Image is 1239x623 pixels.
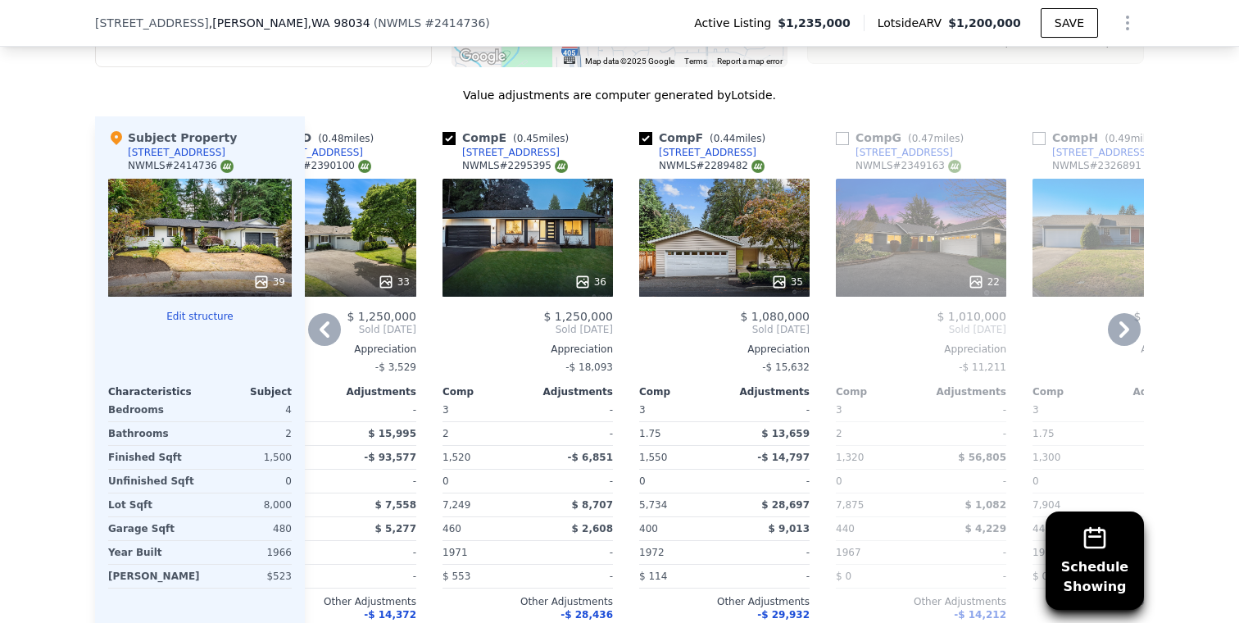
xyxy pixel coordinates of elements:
[761,499,810,511] span: $ 28,697
[462,159,568,173] div: NWMLS # 2295395
[836,130,970,146] div: Comp G
[442,385,528,398] div: Comp
[1111,7,1144,39] button: Show Options
[1032,323,1203,336] span: Sold [DATE]
[378,16,421,30] span: NWMLS
[572,499,613,511] span: $ 8,707
[771,274,803,290] div: 35
[572,523,613,534] span: $ 2,608
[442,475,449,487] span: 0
[246,130,380,146] div: Comp D
[924,398,1006,421] div: -
[1032,595,1203,608] div: Other Adjustments
[456,46,510,67] img: Google
[728,398,810,421] div: -
[836,595,1006,608] div: Other Adjustments
[108,541,197,564] div: Year Built
[1032,541,1114,564] div: 1967
[347,310,416,323] span: $ 1,250,000
[639,499,667,511] span: 5,734
[334,565,416,588] div: -
[836,452,864,463] span: 1,320
[836,422,918,445] div: 2
[585,57,674,66] span: Map data ©2025 Google
[378,274,410,290] div: 33
[1118,385,1203,398] div: Adjustments
[531,565,613,588] div: -
[965,499,1006,511] span: $ 1,082
[703,133,772,144] span: ( miles)
[1039,38,1111,48] text: Unselected Comp
[1098,133,1167,144] span: ( miles)
[206,565,292,588] div: $523
[948,38,1010,48] text: Selected Comp
[442,571,470,582] span: $ 553
[456,46,510,67] a: Open this area in Google Maps (opens a new window)
[659,159,765,173] div: NWMLS # 2289482
[639,595,810,608] div: Other Adjustments
[565,362,613,373] span: -$ 18,093
[965,523,1006,534] span: $ 4,229
[639,475,646,487] span: 0
[728,541,810,564] div: -
[311,133,380,144] span: ( miles)
[358,160,371,173] img: NWMLS Logo
[203,517,292,540] div: 480
[442,343,613,356] div: Appreciation
[442,541,524,564] div: 1971
[717,57,783,66] a: Report a map error
[855,146,953,159] div: [STREET_ADDRESS]
[368,428,416,439] span: $ 15,995
[334,541,416,564] div: -
[108,565,200,588] div: [PERSON_NAME]
[959,362,1006,373] span: -$ 11,211
[203,422,292,445] div: 2
[442,146,560,159] a: [STREET_ADDRESS]
[714,133,736,144] span: 0.44
[1046,512,1144,610] button: ScheduleShowing
[246,595,416,608] div: Other Adjustments
[220,160,234,173] img: NWMLS Logo
[209,15,370,31] span: , [PERSON_NAME]
[948,16,1021,30] span: $1,200,000
[424,16,485,30] span: # 2414736
[761,428,810,439] span: $ 13,659
[912,133,934,144] span: 0.47
[762,362,810,373] span: -$ 15,632
[757,452,810,463] span: -$ 14,797
[751,160,765,173] img: NWMLS Logo
[1121,398,1203,421] div: -
[639,323,810,336] span: Sold [DATE]
[462,146,560,159] div: [STREET_ADDRESS]
[375,362,416,373] span: -$ 3,529
[836,475,842,487] span: 0
[728,470,810,493] div: -
[836,571,851,582] span: $ 0
[108,310,292,323] button: Edit structure
[684,57,707,66] a: Terms (opens in new tab)
[108,130,237,146] div: Subject Property
[639,523,658,534] span: 400
[639,452,667,463] span: 1,550
[334,398,416,421] div: -
[108,398,197,421] div: Bedrooms
[1032,130,1167,146] div: Comp H
[442,499,470,511] span: 7,249
[724,385,810,398] div: Adjustments
[442,422,524,445] div: 2
[639,130,772,146] div: Comp F
[855,159,961,173] div: NWMLS # 2349163
[203,470,292,493] div: 0
[728,565,810,588] div: -
[778,15,851,31] span: $1,235,000
[374,15,490,31] div: ( )
[543,310,613,323] span: $ 1,250,000
[924,422,1006,445] div: -
[108,470,197,493] div: Unfinished Sqft
[568,452,613,463] span: -$ 6,851
[265,159,371,173] div: NWMLS # 2390100
[200,385,292,398] div: Subject
[924,470,1006,493] div: -
[506,133,575,144] span: ( miles)
[924,541,1006,564] div: -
